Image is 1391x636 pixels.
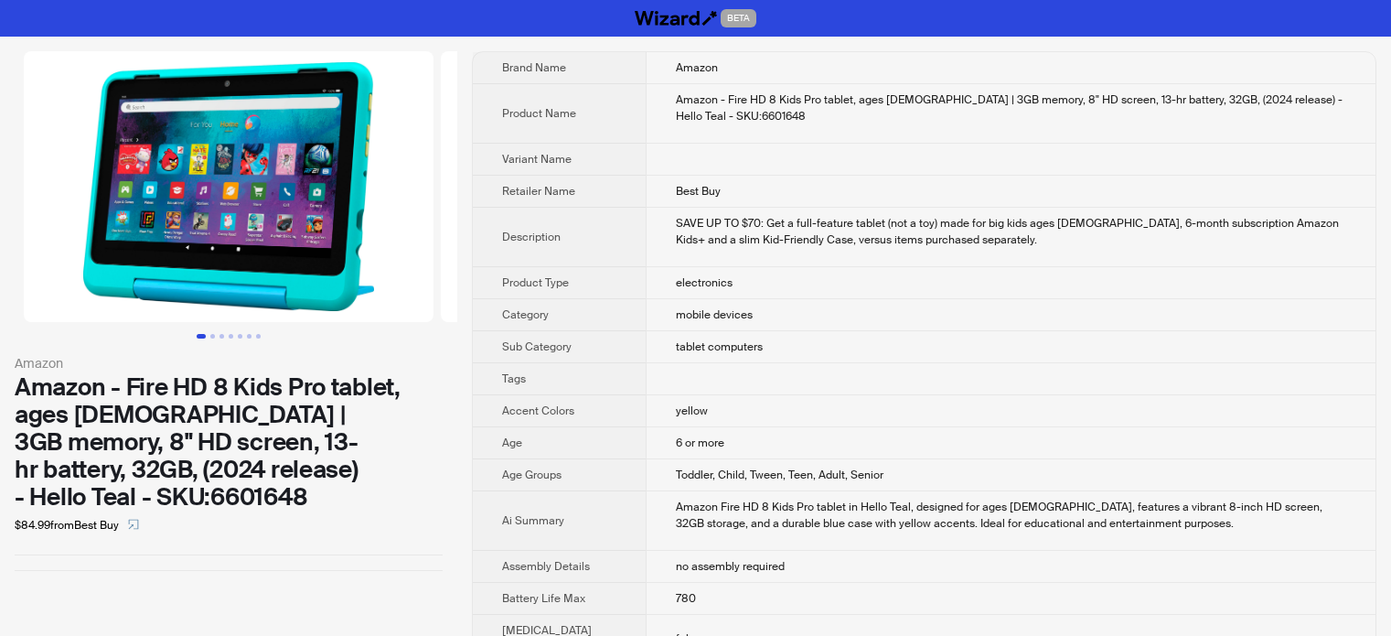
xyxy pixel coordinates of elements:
span: Toddler, Child, Tween, Teen, Adult, Senior [676,468,883,482]
img: Amazon - Fire HD 8 Kids Pro tablet, ages 6-12 | 3GB memory, 8" HD screen, 13-hr battery, 32GB, (2... [24,51,433,322]
span: Age [502,436,522,450]
span: Tags [502,372,526,386]
span: Assembly Details [502,559,590,574]
button: Go to slide 7 [256,334,261,339]
div: Amazon - Fire HD 8 Kids Pro tablet, ages 6-12 | 3GB memory, 8" HD screen, 13-hr battery, 32GB, (2... [676,92,1346,124]
span: Accent Colors [502,404,574,418]
span: Category [502,307,549,322]
button: Go to slide 1 [197,334,206,339]
span: Battery Life Max [502,591,585,606]
span: 780 [676,591,696,606]
span: Sub Category [502,340,572,354]
button: Go to slide 5 [238,334,242,339]
span: select [128,519,139,530]
button: Go to slide 4 [229,334,233,339]
span: Product Name [502,106,576,121]
span: Brand Name [502,60,566,75]
div: $84.99 from Best Buy [15,511,443,540]
div: Amazon [15,353,443,373]
span: Variant Name [502,152,572,167]
span: Description [502,230,561,244]
button: Go to slide 3 [219,334,224,339]
span: no assembly required [676,559,785,574]
span: Product Type [502,275,569,290]
button: Go to slide 6 [247,334,251,339]
span: Best Buy [676,184,721,199]
img: Amazon - Fire HD 8 Kids Pro tablet, ages 6-12 | 3GB memory, 8" HD screen, 13-hr battery, 32GB, (2... [441,51,851,322]
span: Ai Summary [502,513,564,528]
span: BETA [721,9,756,27]
button: Go to slide 2 [210,334,215,339]
div: Amazon Fire HD 8 Kids Pro tablet in Hello Teal, designed for ages 6-12, features a vibrant 8-inch... [676,499,1346,532]
span: Amazon [676,60,718,75]
span: electronics [676,275,733,290]
span: mobile devices [676,307,753,322]
span: Age Groups [502,468,562,482]
div: SAVE UP TO $70: Get a full-feature tablet (not a toy) made for big kids ages 6–12, 6-month subscr... [676,215,1346,248]
span: 6 or more [676,436,724,450]
span: yellow [676,404,708,418]
span: Retailer Name [502,184,575,199]
span: tablet computers [676,340,763,354]
div: Amazon - Fire HD 8 Kids Pro tablet, ages [DEMOGRAPHIC_DATA] | 3GB memory, 8" HD screen, 13-hr bat... [15,373,443,511]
